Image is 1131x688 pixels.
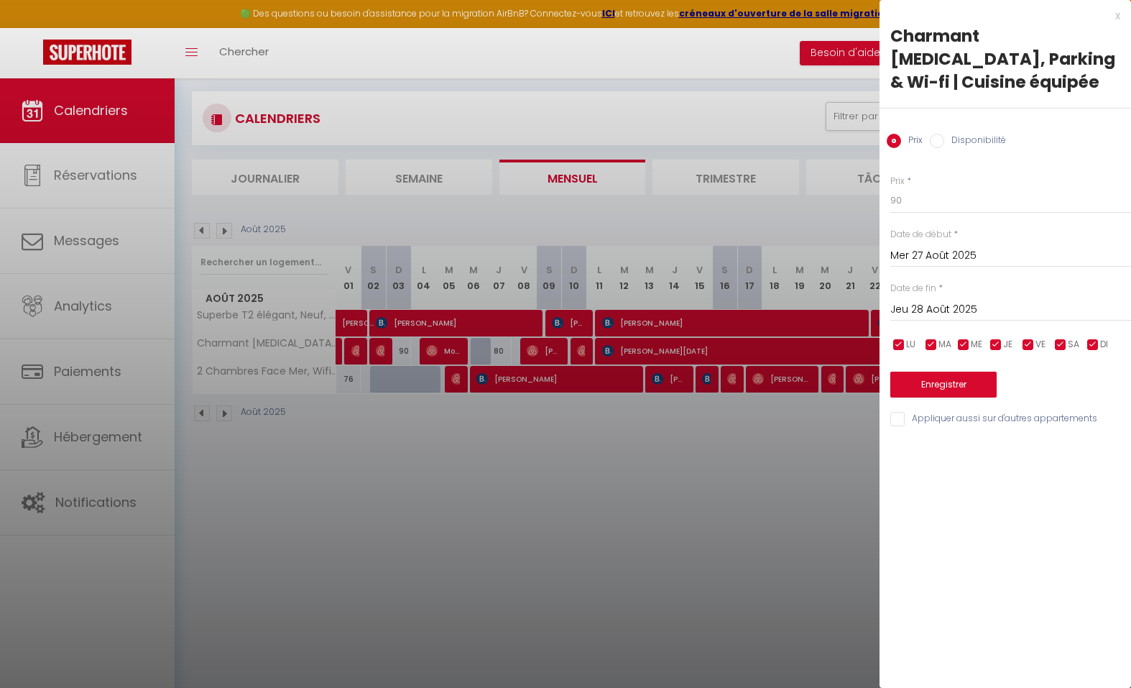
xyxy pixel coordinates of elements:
[971,338,982,352] span: ME
[880,7,1120,24] div: x
[1068,338,1079,352] span: SA
[1100,338,1108,352] span: DI
[1035,338,1045,352] span: VE
[890,372,997,398] button: Enregistrer
[11,6,55,49] button: Ouvrir le widget de chat LiveChat
[890,24,1120,93] div: Charmant [MEDICAL_DATA], Parking & Wi-fi | Cuisine équipée
[1070,623,1120,677] iframe: Chat
[944,134,1006,150] label: Disponibilité
[938,338,951,352] span: MA
[890,282,936,295] label: Date de fin
[890,228,951,242] label: Date de début
[1003,338,1012,352] span: JE
[890,175,905,188] label: Prix
[901,134,923,150] label: Prix
[906,338,915,352] span: LU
